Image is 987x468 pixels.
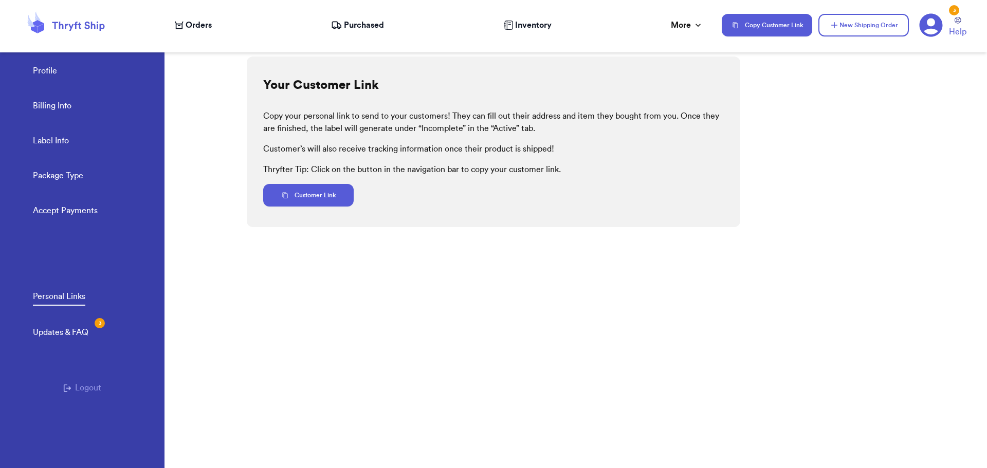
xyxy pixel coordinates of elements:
[33,290,85,306] a: Personal Links
[186,19,212,31] span: Orders
[722,14,812,36] button: Copy Customer Link
[33,135,69,149] a: Label Info
[949,5,959,15] div: 3
[949,26,966,38] span: Help
[263,77,379,93] h2: Your Customer Link
[919,13,943,37] a: 3
[263,163,724,176] p: Thryfter Tip: Click on the button in the navigation bar to copy your customer link.
[33,326,88,341] a: Updates & FAQ3
[33,326,88,339] div: Updates & FAQ
[344,19,384,31] span: Purchased
[33,100,71,114] a: Billing Info
[263,184,354,207] button: Customer Link
[33,170,83,184] a: Package Type
[949,17,966,38] a: Help
[818,14,909,36] button: New Shipping Order
[515,19,552,31] span: Inventory
[263,110,724,135] p: Copy your personal link to send to your customers! They can fill out their address and item they ...
[263,143,724,155] p: Customer’s will also receive tracking information once their product is shipped!
[504,19,552,31] a: Inventory
[33,65,57,79] a: Profile
[33,204,98,219] a: Accept Payments
[671,19,703,31] div: More
[95,318,105,328] div: 3
[175,19,212,31] a: Orders
[63,382,101,394] button: Logout
[331,19,384,31] a: Purchased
